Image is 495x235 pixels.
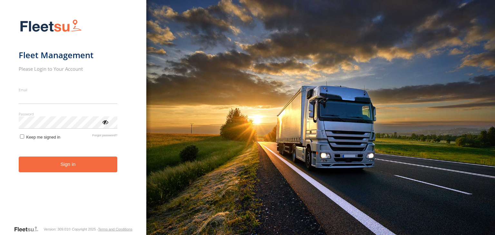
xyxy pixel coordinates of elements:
[19,50,118,60] h1: Fleet Management
[26,135,60,140] span: Keep me signed in
[19,18,83,34] img: Fleetsu
[44,227,68,231] div: Version: 309.01
[19,66,118,72] h2: Please Login to Your Account
[19,157,118,172] button: Sign in
[68,227,132,231] div: © Copyright 2025 -
[98,227,132,231] a: Terms and Conditions
[92,133,117,140] a: Forgot password?
[102,119,108,125] div: ViewPassword
[19,112,118,116] label: Password
[14,226,44,232] a: Visit our Website
[20,134,24,139] input: Keep me signed in
[19,87,118,92] label: Email
[19,15,128,225] form: main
